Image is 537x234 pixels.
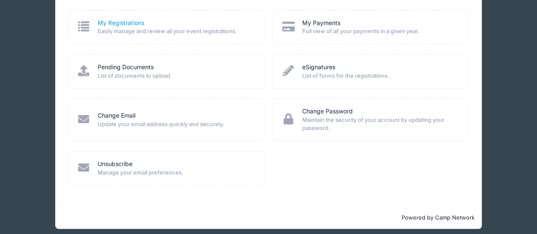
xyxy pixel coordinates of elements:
p: Powered by Camp Network [63,214,475,222]
span: Update your email address quickly and securely. [98,120,253,129]
a: Pending Documents [98,63,154,72]
span: List of forms for the registrations. [302,72,457,80]
span: Manage your email preferences. [98,169,253,177]
a: My Payments [302,19,340,28]
span: List of documents to upload. [98,72,253,80]
a: My Registrations [98,19,144,28]
span: Easily manage and review all your event registrations. [98,27,253,36]
span: Maintain the security of your account by updating your password. [302,116,457,133]
a: Change Email [98,111,135,120]
a: Change Password [302,107,352,116]
a: eSignatures [302,63,335,72]
a: Unsubscribe [98,160,132,169]
span: Full view of all your payments in a given year. [302,27,457,36]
